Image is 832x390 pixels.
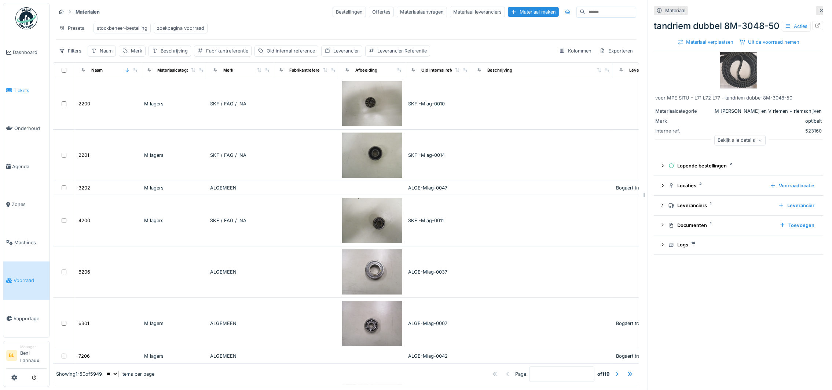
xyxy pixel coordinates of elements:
div: Naam [91,67,103,73]
div: Lopende bestellingen [668,162,814,169]
div: Showing 1 - 50 of 5949 [56,371,102,378]
div: Toevoegen [777,220,817,230]
div: Materiaal verplaatsen [675,37,737,47]
strong: of 119 [597,371,609,378]
div: Offertes [369,7,394,17]
a: Tickets [3,72,50,110]
div: Bekijk alle details [714,135,766,146]
div: SKF / FAG / INA [210,100,270,107]
div: Leverancier [333,47,359,54]
img: 6206 [342,249,402,295]
div: ALGE-Mlag-0007 [408,320,468,327]
div: Materiaalcategorie [157,67,194,73]
div: M lagers [144,217,204,224]
div: SKF -Mlag-0014 [408,152,468,159]
div: Leverancier [629,67,653,73]
img: 6301 [342,301,402,346]
div: voor MPE SITU - L71 L72 L77 - tandriem dubbel 8M-3048-50 [655,94,822,101]
div: 523160 [713,127,822,134]
div: Leveranciers [668,202,773,209]
span: Zones [12,201,47,208]
div: Materiaal leveranciers [450,7,505,17]
div: Kolommen [556,46,595,56]
a: Rapportage [3,300,50,338]
div: 4200 [78,217,90,224]
li: BL [6,350,17,361]
summary: Logs14 [657,238,820,252]
div: zoekpagina voorraad [157,25,204,32]
a: Onderhoud [3,109,50,148]
div: SKF / FAG / INA [210,152,270,159]
span: Onderhoud [14,125,47,132]
div: Presets [56,23,88,33]
div: ALGE-Mlag-0037 [408,268,468,275]
span: Bogaert transmission [616,185,663,191]
div: optibelt [713,118,822,124]
a: Dashboard [3,33,50,72]
a: Voorraad [3,261,50,300]
div: Old internal reference [267,47,315,54]
div: ALGEMEEN [210,268,270,275]
div: M lagers [144,320,204,327]
div: M lagers [144,100,204,107]
div: Page [515,371,526,378]
img: 2201 [342,133,402,178]
summary: Lopende bestellingen2 [657,159,820,173]
div: Materiaal [665,7,685,14]
img: 4200 [342,198,402,243]
div: ALGEMEEN [210,353,270,360]
div: Filters [56,46,85,56]
span: Tickets [14,87,47,94]
span: Machines [14,239,47,246]
div: Materiaalaanvragen [397,7,447,17]
div: Logs [668,241,814,248]
a: BL ManagerBeni Lannaux [6,344,47,369]
span: Bogaert transmission [616,353,663,359]
span: Bogaert transmission [616,321,663,326]
div: 6301 [78,320,89,327]
div: Fabrikantreferentie [206,47,248,54]
a: Zones [3,185,50,224]
summary: Documenten1Toevoegen [657,219,820,232]
li: Beni Lannaux [20,344,47,367]
div: Merk [655,118,710,124]
span: Dashboard [13,49,47,56]
div: M lagers [144,353,204,360]
div: 2201 [78,152,89,159]
div: items per page [105,371,154,378]
div: 6206 [78,268,90,275]
div: SKF / FAG / INA [210,217,270,224]
span: Agenda [12,163,47,170]
div: Exporteren [596,46,636,56]
a: Machines [3,224,50,262]
div: Voorraadlocatie [767,181,817,191]
div: SKF -Mlag-0010 [408,100,468,107]
span: Rapportage [14,315,47,322]
div: ALGE-Mlag-0042 [408,353,468,360]
div: Bestellingen [333,7,366,17]
div: Uit de voorraad nemen [737,37,803,47]
strong: Materialen [73,8,103,15]
div: Beschrijving [161,47,188,54]
img: 2200 [342,81,402,126]
div: Merk [131,47,142,54]
img: Badge_color-CXgf-gQk.svg [15,7,37,29]
summary: Locaties2Voorraadlocatie [657,179,820,192]
div: Naam [100,47,113,54]
summary: Leveranciers1Leverancier [657,199,820,212]
div: 7206 [78,353,90,360]
div: M lagers [144,152,204,159]
div: Manager [20,344,47,350]
div: Old internal reference [421,67,465,73]
div: Beschrijving [487,67,512,73]
img: tandriem dubbel 8M-3048-50 [720,52,757,89]
div: Locaties [668,182,764,189]
div: Documenten [668,222,774,229]
div: Merk [223,67,233,73]
div: 2200 [78,100,90,107]
div: ALGEMEEN [210,320,270,327]
div: stockbeheer-bestelling [97,25,147,32]
div: ALGEMEEN [210,184,270,191]
div: Materiaal maken [508,7,559,17]
div: 3202 [78,184,90,191]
